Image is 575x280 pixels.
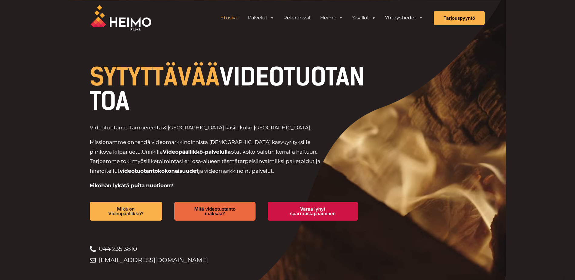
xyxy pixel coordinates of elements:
[174,202,255,221] a: Mitä videotuotanto maksaa?
[268,202,358,221] a: Varaa lyhyt sparraustapaaminen
[348,12,380,24] a: Sisällöt
[213,12,431,24] aside: Header Widget 1
[97,255,208,266] span: [EMAIL_ADDRESS][DOMAIN_NAME]
[90,62,219,92] span: SYTYTTÄVÄÄ
[90,65,370,113] h1: VIDEOTUOTANTOA
[243,12,279,24] a: Palvelut
[184,207,246,216] span: Mitä videotuotanto maksaa?
[279,12,316,24] a: Referenssit
[90,202,162,221] a: Mikä on Videopäällikkö?
[90,255,370,266] a: [EMAIL_ADDRESS][DOMAIN_NAME]
[90,138,329,176] p: Missionamme on tehdä videomarkkinoinnista [DEMOGRAPHIC_DATA] kasvuyrityksille piinkova kilpailuetu.
[90,123,329,133] p: Videotuotanto Tampereelta & [GEOGRAPHIC_DATA] käsin koko [GEOGRAPHIC_DATA].
[380,12,428,24] a: Yhteystiedot
[90,158,320,174] span: valmiiksi paketoidut ja hinnoitellut
[316,12,348,24] a: Heimo
[91,5,151,31] img: Heimo Filmsin logo
[163,149,231,155] a: Videopäällikkö-palvelulla
[142,149,163,155] span: Uniikilla
[277,207,348,216] span: Varaa lyhyt sparraustapaaminen
[97,243,137,255] span: 044 235 3810
[199,168,274,174] span: ja videomarkkinointipalvelut.
[90,243,370,255] a: 044 235 3810
[90,182,173,188] strong: Eiköhän lykätä puita nuotioon?
[120,168,199,174] a: videotuotantokokonaisuudet
[216,12,243,24] a: Etusivu
[146,158,262,164] span: liiketoimintasi eri osa-alueen täsmätarpeisiin
[434,11,485,25] a: Tarjouspyyntö
[99,207,153,216] span: Mikä on Videopäällikkö?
